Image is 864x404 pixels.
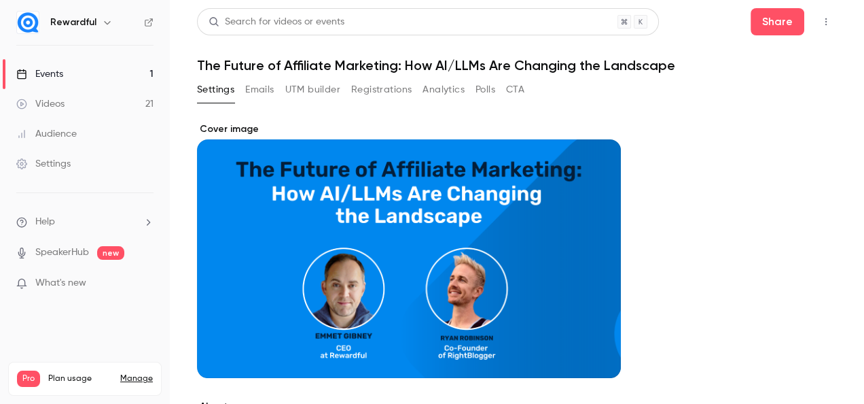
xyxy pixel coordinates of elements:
[120,373,153,384] a: Manage
[17,371,40,387] span: Pro
[17,12,39,33] img: Rewardful
[197,79,234,101] button: Settings
[197,57,837,73] h1: The Future of Affiliate Marketing: How AI/LLMs Are Changing the Landscape
[197,122,621,136] label: Cover image
[35,215,55,229] span: Help
[35,276,86,290] span: What's new
[751,8,804,35] button: Share
[197,122,621,378] section: Cover image
[50,16,96,29] h6: Rewardful
[48,373,112,384] span: Plan usage
[422,79,465,101] button: Analytics
[16,215,154,229] li: help-dropdown-opener
[506,79,524,101] button: CTA
[245,79,274,101] button: Emails
[16,127,77,141] div: Audience
[16,97,65,111] div: Videos
[475,79,495,101] button: Polls
[209,15,344,29] div: Search for videos or events
[285,79,340,101] button: UTM builder
[137,277,154,290] iframe: Noticeable Trigger
[16,67,63,81] div: Events
[16,157,71,171] div: Settings
[351,79,412,101] button: Registrations
[97,246,124,260] span: new
[35,246,89,260] a: SpeakerHub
